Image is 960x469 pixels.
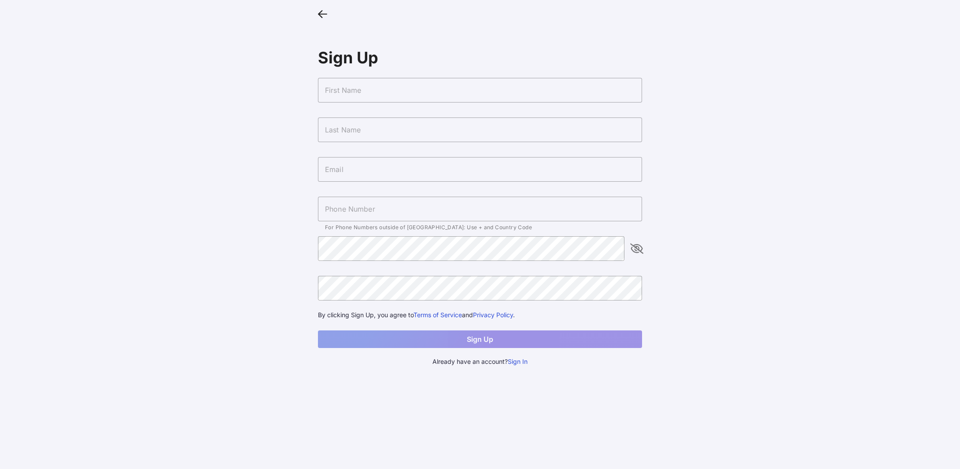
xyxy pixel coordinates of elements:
a: Terms of Service [414,311,462,319]
i: appended action [631,243,642,254]
input: First Name [318,78,642,103]
input: Email [318,157,642,182]
span: For Phone Numbers outside of [GEOGRAPHIC_DATA]: Use + and Country Code [325,224,532,231]
button: Sign Up [318,330,642,348]
div: By clicking Sign Up, you agree to and . [318,310,642,320]
div: Sign Up [318,48,642,67]
input: Last Name [318,117,642,142]
input: Phone Number [318,197,642,221]
a: Privacy Policy [473,311,513,319]
button: Sign In [508,357,528,366]
div: Already have an account? [318,357,642,366]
